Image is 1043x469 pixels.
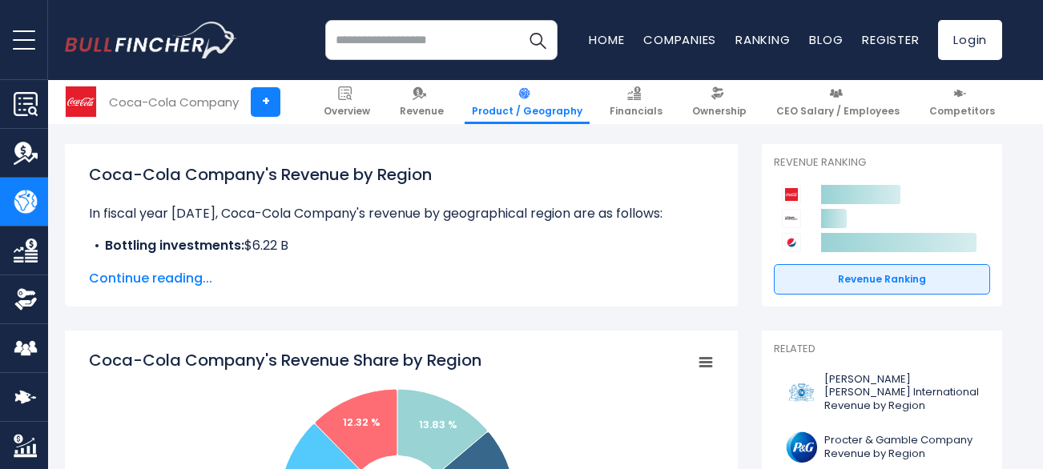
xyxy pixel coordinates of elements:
[89,162,714,186] h1: Coca-Cola Company's Revenue by Region
[602,80,670,124] a: Financials
[774,425,990,469] a: Procter & Gamble Company Revenue by Region
[393,80,451,124] a: Revenue
[735,31,790,48] a: Ranking
[324,105,370,118] span: Overview
[89,349,481,371] tspan: Coca-Cola Company's Revenue Share by Region
[782,209,801,228] img: Keurig Dr Pepper competitors logo
[862,31,919,48] a: Register
[89,269,714,288] span: Continue reading...
[922,80,1002,124] a: Competitors
[89,255,714,275] li: $8.12 B
[783,429,819,465] img: PG logo
[89,236,714,255] li: $6.22 B
[65,22,237,58] a: Go to homepage
[109,93,239,111] div: Coca-Cola Company
[809,31,843,48] a: Blog
[783,375,819,411] img: PM logo
[692,105,747,118] span: Ownership
[824,434,981,461] span: Procter & Gamble Company Revenue by Region
[105,255,154,274] b: Europe:
[465,80,590,124] a: Product / Geography
[89,204,714,223] p: In fiscal year [DATE], Coca-Cola Company's revenue by geographical region are as follows:
[774,264,990,295] a: Revenue Ranking
[774,156,990,170] p: Revenue Ranking
[589,31,624,48] a: Home
[472,105,582,118] span: Product / Geography
[769,80,907,124] a: CEO Salary / Employees
[316,80,377,124] a: Overview
[400,105,444,118] span: Revenue
[685,80,754,124] a: Ownership
[929,105,995,118] span: Competitors
[14,287,38,311] img: Ownership
[517,20,558,60] button: Search
[938,20,1002,60] a: Login
[105,236,244,255] b: Bottling investments:
[251,87,280,117] a: +
[65,22,237,58] img: bullfincher logo
[774,343,990,356] p: Related
[610,105,662,118] span: Financials
[643,31,716,48] a: Companies
[66,86,96,117] img: KO logo
[782,233,801,252] img: PepsiCo competitors logo
[782,185,801,204] img: Coca-Cola Company competitors logo
[419,417,457,432] text: 13.83 %
[824,373,981,414] span: [PERSON_NAME] [PERSON_NAME] International Revenue by Region
[774,369,990,418] a: [PERSON_NAME] [PERSON_NAME] International Revenue by Region
[776,105,900,118] span: CEO Salary / Employees
[343,415,381,430] text: 12.32 %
